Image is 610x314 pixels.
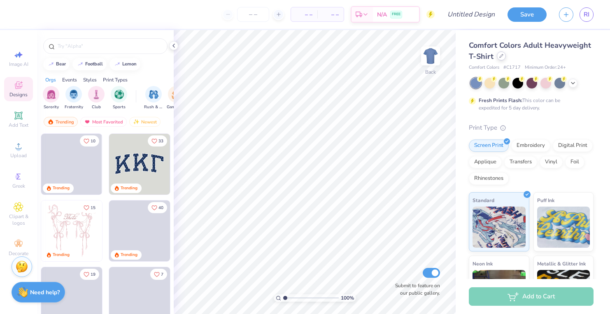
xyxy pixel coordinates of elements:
span: Image AI [9,61,28,67]
img: trending.gif [47,119,54,125]
div: filter for Rush & Bid [144,86,163,110]
div: Digital Print [553,140,593,152]
button: lemon [109,58,140,70]
div: Print Types [103,76,128,84]
button: filter button [144,86,163,110]
div: Applique [469,156,502,168]
span: # C1717 [503,64,521,71]
img: trend_line.gif [114,62,121,67]
div: Transfers [504,156,537,168]
button: Like [148,135,167,147]
img: most_fav.gif [84,119,91,125]
div: Trending [53,252,70,258]
img: Neon Ink [473,270,526,311]
img: Game Day Image [172,90,181,99]
span: Fraternity [65,104,83,110]
div: Trending [53,185,70,191]
span: – – [296,10,312,19]
span: RI [584,10,589,19]
input: Untitled Design [441,6,501,23]
img: trend_line.gif [77,62,84,67]
div: Screen Print [469,140,509,152]
span: Minimum Order: 24 + [525,64,566,71]
img: 83dda5b0-2158-48ca-832c-f6b4ef4c4536 [41,200,102,261]
button: Save [508,7,547,22]
div: bear [56,62,66,66]
span: N/A [377,10,387,19]
button: Like [80,202,99,213]
img: Sorority Image [47,90,56,99]
img: Fraternity Image [69,90,78,99]
button: Like [148,202,167,213]
span: Club [92,104,101,110]
img: 3b9aba4f-e317-4aa7-a679-c95a879539bd [109,134,170,195]
span: Add Text [9,122,28,128]
div: Newest [129,117,161,127]
div: This color can be expedited for 5 day delivery. [479,97,580,112]
button: filter button [111,86,127,110]
button: filter button [167,86,186,110]
span: 10 [91,139,95,143]
div: football [85,62,103,66]
div: filter for Sports [111,86,127,110]
img: Standard [473,207,526,248]
span: Clipart & logos [4,213,33,226]
img: Club Image [92,90,101,99]
div: filter for Fraternity [65,86,83,110]
div: Embroidery [511,140,550,152]
div: Back [425,68,436,76]
span: 40 [158,206,163,210]
span: 100 % [341,294,354,302]
div: Foil [565,156,584,168]
div: lemon [122,62,137,66]
div: Most Favorited [80,117,127,127]
button: bear [43,58,70,70]
span: Metallic & Glitter Ink [537,259,586,268]
label: Submit to feature on our public gallery. [391,282,440,297]
span: – – [322,10,339,19]
img: Back [422,48,439,64]
span: Neon Ink [473,259,493,268]
button: filter button [88,86,105,110]
div: Styles [83,76,97,84]
button: football [72,58,107,70]
img: Puff Ink [537,207,590,248]
img: d12a98c7-f0f7-4345-bf3a-b9f1b718b86e [102,200,163,261]
input: – – [237,7,269,22]
img: Metallic & Glitter Ink [537,270,590,311]
span: Sorority [44,104,59,110]
span: 33 [158,139,163,143]
div: Trending [121,185,137,191]
span: Comfort Colors [469,64,499,71]
div: Events [62,76,77,84]
div: Print Type [469,123,594,133]
span: Comfort Colors Adult Heavyweight T-Shirt [469,40,591,61]
span: Game Day [167,104,186,110]
span: Greek [12,183,25,189]
input: Try "Alpha" [57,42,162,50]
div: filter for Sorority [43,86,59,110]
div: Trending [44,117,78,127]
img: Rush & Bid Image [149,90,158,99]
span: 15 [91,206,95,210]
a: RI [580,7,594,22]
div: Vinyl [540,156,563,168]
span: Decorate [9,250,28,257]
span: Upload [10,152,27,159]
span: 7 [161,272,163,277]
div: filter for Game Day [167,86,186,110]
img: Sports Image [114,90,124,99]
span: Rush & Bid [144,104,163,110]
button: filter button [43,86,59,110]
img: e74243e0-e378-47aa-a400-bc6bcb25063a [102,134,163,195]
span: Puff Ink [537,196,554,205]
div: Rhinestones [469,172,509,185]
strong: Need help? [30,288,60,296]
button: Like [150,269,167,280]
div: filter for Club [88,86,105,110]
span: 19 [91,272,95,277]
span: Designs [9,91,28,98]
span: Sports [113,104,126,110]
span: FREE [392,12,400,17]
strong: Fresh Prints Flash: [479,97,522,104]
